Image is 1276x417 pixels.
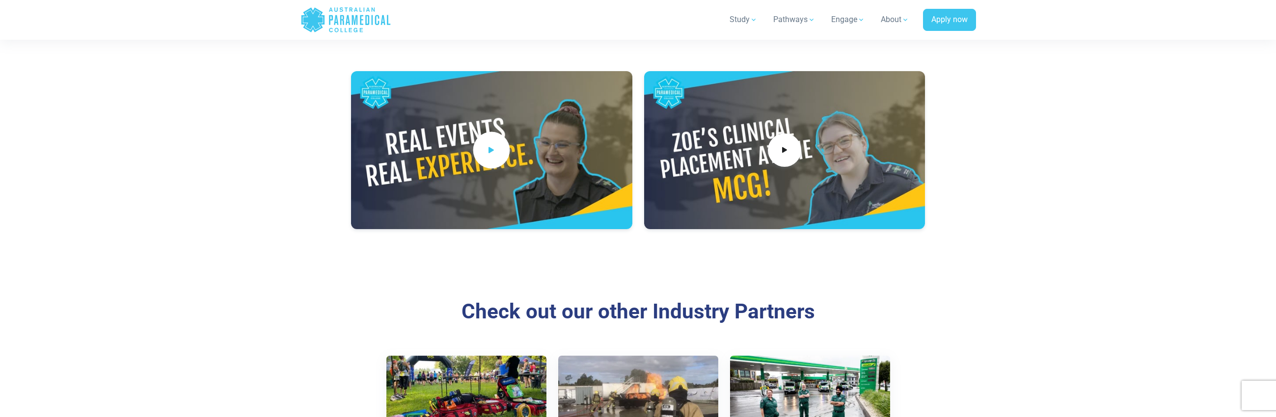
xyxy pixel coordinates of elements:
[724,6,763,33] a: Study
[767,6,821,33] a: Pathways
[875,6,915,33] a: About
[825,6,871,33] a: Engage
[923,9,976,31] a: Apply now
[351,299,925,324] h3: Check out our other Industry Partners
[300,4,391,36] a: Australian Paramedical College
